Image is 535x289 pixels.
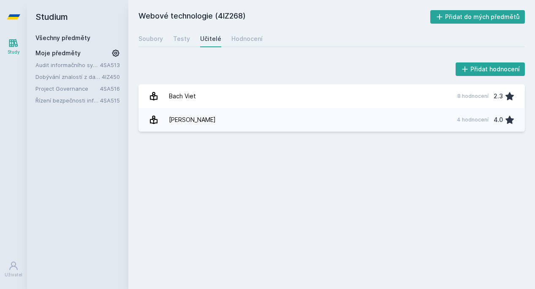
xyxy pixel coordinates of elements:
h2: Webové technologie (4IZ268) [139,10,430,24]
button: Přidat do mých předmětů [430,10,525,24]
a: Bach Viet 8 hodnocení 2.3 [139,84,525,108]
a: Project Governance [35,84,100,93]
a: Soubory [139,30,163,47]
div: 2.3 [494,88,503,105]
a: Study [2,34,25,59]
a: Testy [173,30,190,47]
div: Testy [173,35,190,43]
div: Bach Viet [169,88,196,105]
a: 4SA513 [100,62,120,68]
a: 4IZ450 [102,73,120,80]
a: Uživatel [2,257,25,282]
a: Učitelé [200,30,221,47]
div: Study [8,49,20,55]
a: 4SA516 [100,85,120,92]
a: Dobývání znalostí z databází [35,73,102,81]
a: [PERSON_NAME] 4 hodnocení 4.0 [139,108,525,132]
div: [PERSON_NAME] [169,111,216,128]
a: Audit informačního systému [35,61,100,69]
div: Hodnocení [231,35,263,43]
a: Hodnocení [231,30,263,47]
div: 4.0 [494,111,503,128]
a: Řízení bezpečnosti informačních systémů [35,96,100,105]
div: 8 hodnocení [457,93,489,100]
div: Uživatel [5,272,22,278]
span: Moje předměty [35,49,81,57]
div: Soubory [139,35,163,43]
button: Přidat hodnocení [456,62,525,76]
div: Učitelé [200,35,221,43]
div: 4 hodnocení [457,116,489,123]
a: 4SA515 [100,97,120,104]
a: Všechny předměty [35,34,90,41]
